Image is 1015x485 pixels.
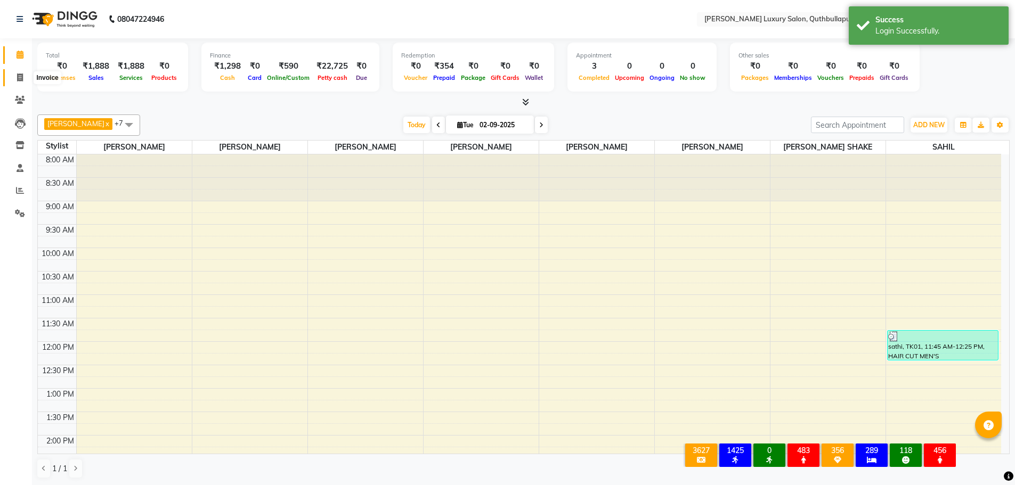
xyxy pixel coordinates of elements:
[401,51,546,60] div: Redemption
[892,446,920,455] div: 118
[913,121,945,129] span: ADD NEW
[113,60,149,72] div: ₹1,888
[655,141,770,154] span: [PERSON_NAME]
[217,74,238,81] span: Cash
[888,331,998,360] div: sathi, TK01, 11:45 AM-12:25 PM, HAIR CUT MEN'S
[911,118,947,133] button: ADD NEW
[721,446,749,455] div: 1425
[403,117,430,133] span: Today
[44,412,76,423] div: 1:30 PM
[352,60,371,72] div: ₹0
[46,51,180,60] div: Total
[677,60,708,72] div: 0
[78,60,113,72] div: ₹1,888
[44,154,76,166] div: 8:00 AM
[38,141,76,152] div: Stylist
[454,121,476,129] span: Tue
[40,342,76,353] div: 12:00 PM
[39,272,76,283] div: 10:30 AM
[52,463,67,474] span: 1 / 1
[576,51,708,60] div: Appointment
[647,60,677,72] div: 0
[27,4,100,34] img: logo
[47,119,104,128] span: [PERSON_NAME]
[39,295,76,306] div: 11:00 AM
[772,60,815,72] div: ₹0
[44,178,76,189] div: 8:30 AM
[790,446,817,455] div: 483
[756,446,783,455] div: 0
[34,71,61,84] div: Invoice
[522,60,546,72] div: ₹0
[210,60,245,72] div: ₹1,298
[886,141,1002,154] span: SAHIL
[815,74,847,81] span: Vouchers
[488,60,522,72] div: ₹0
[576,60,612,72] div: 3
[401,74,430,81] span: Voucher
[877,60,911,72] div: ₹0
[46,60,78,72] div: ₹0
[847,60,877,72] div: ₹0
[877,74,911,81] span: Gift Cards
[539,141,654,154] span: [PERSON_NAME]
[40,365,76,376] div: 12:30 PM
[115,119,131,127] span: +7
[858,446,886,455] div: 289
[424,141,539,154] span: [PERSON_NAME]
[576,74,612,81] span: Completed
[77,141,192,154] span: [PERSON_NAME]
[192,141,307,154] span: [PERSON_NAME]
[458,60,488,72] div: ₹0
[401,60,430,72] div: ₹0
[824,446,851,455] div: 356
[264,60,312,72] div: ₹590
[612,74,647,81] span: Upcoming
[210,51,371,60] div: Finance
[308,141,423,154] span: [PERSON_NAME]
[458,74,488,81] span: Package
[875,14,1001,26] div: Success
[39,248,76,259] div: 10:00 AM
[44,225,76,236] div: 9:30 AM
[264,74,312,81] span: Online/Custom
[687,446,715,455] div: 3627
[738,51,911,60] div: Other sales
[86,74,107,81] span: Sales
[811,117,904,133] input: Search Appointment
[117,74,145,81] span: Services
[431,74,458,81] span: Prepaid
[815,60,847,72] div: ₹0
[612,60,647,72] div: 0
[312,60,352,72] div: ₹22,725
[476,117,530,133] input: 2025-09-02
[430,60,458,72] div: ₹354
[44,435,76,447] div: 2:00 PM
[44,201,76,212] div: 9:00 AM
[772,74,815,81] span: Memberships
[315,74,350,81] span: Petty cash
[245,60,264,72] div: ₹0
[847,74,877,81] span: Prepaids
[149,74,180,81] span: Products
[770,141,886,154] span: [PERSON_NAME] SHAKE
[149,60,180,72] div: ₹0
[488,74,522,81] span: Gift Cards
[875,26,1001,37] div: Login Successfully.
[245,74,264,81] span: Card
[677,74,708,81] span: No show
[647,74,677,81] span: Ongoing
[117,4,164,34] b: 08047224946
[39,318,76,330] div: 11:30 AM
[44,389,76,400] div: 1:00 PM
[522,74,546,81] span: Wallet
[353,74,370,81] span: Due
[926,446,954,455] div: 456
[738,74,772,81] span: Packages
[104,119,109,128] a: x
[738,60,772,72] div: ₹0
